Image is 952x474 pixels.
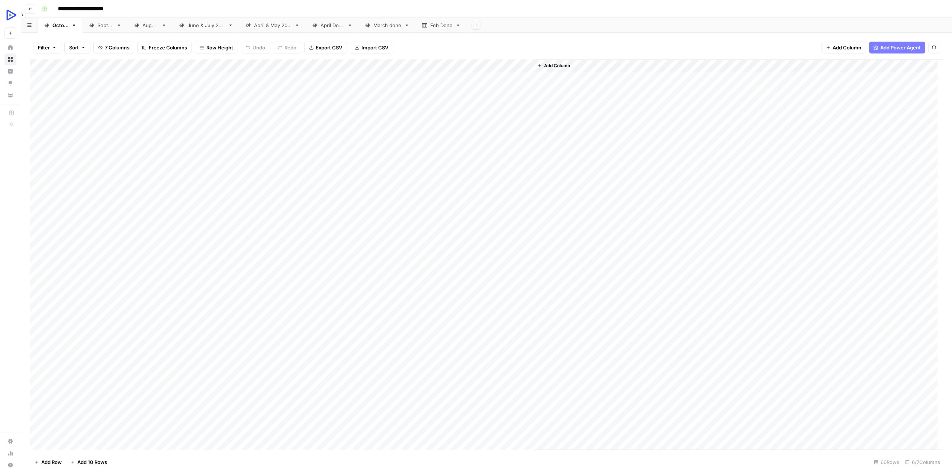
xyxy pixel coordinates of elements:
[273,42,301,53] button: Redo
[64,42,90,53] button: Sort
[304,42,347,53] button: Export CSV
[241,42,270,53] button: Undo
[93,42,134,53] button: 7 Columns
[316,44,342,51] span: Export CSV
[66,456,112,468] button: Add 10 Rows
[83,18,128,33] a: [DATE]
[821,42,866,53] button: Add Column
[871,456,902,468] div: 60 Rows
[534,61,573,71] button: Add Column
[253,44,265,51] span: Undo
[359,18,416,33] a: March done
[137,42,192,53] button: Freeze Columns
[880,44,921,51] span: Add Power Agent
[254,22,292,29] div: [DATE] & [DATE]
[4,89,16,101] a: Your Data
[30,456,66,468] button: Add Row
[38,44,50,51] span: Filter
[361,44,388,51] span: Import CSV
[149,44,187,51] span: Freeze Columns
[4,53,16,65] a: Browse
[869,42,925,53] button: Add Power Agent
[142,22,158,29] div: [DATE]
[105,44,129,51] span: 7 Columns
[4,42,16,53] a: Home
[4,9,18,22] img: OpenReplay Logo
[173,18,239,33] a: [DATE] & [DATE]
[4,65,16,77] a: Insights
[187,22,225,29] div: [DATE] & [DATE]
[350,42,393,53] button: Import CSV
[544,62,570,69] span: Add Column
[430,22,453,29] div: Feb Done
[128,18,173,33] a: [DATE]
[206,44,233,51] span: Row Height
[77,458,107,466] span: Add 10 Rows
[284,44,296,51] span: Redo
[4,77,16,89] a: Opportunities
[33,42,61,53] button: Filter
[833,44,861,51] span: Add Column
[4,447,16,459] a: Usage
[97,22,113,29] div: [DATE]
[902,456,943,468] div: 6/7 Columns
[38,18,83,33] a: [DATE]
[195,42,238,53] button: Row Height
[52,22,68,29] div: [DATE]
[4,435,16,447] a: Settings
[416,18,467,33] a: Feb Done
[69,44,79,51] span: Sort
[321,22,344,29] div: April Done
[239,18,306,33] a: [DATE] & [DATE]
[41,458,62,466] span: Add Row
[306,18,359,33] a: April Done
[4,459,16,471] button: Help + Support
[373,22,401,29] div: March done
[4,6,16,25] button: Workspace: OpenReplay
